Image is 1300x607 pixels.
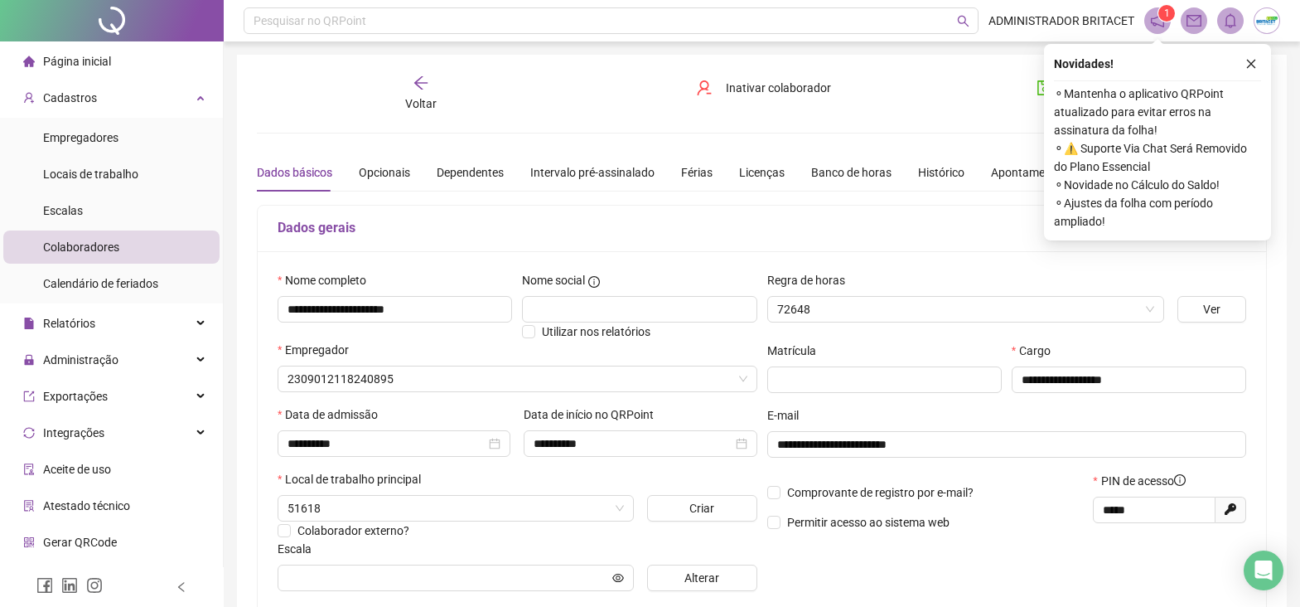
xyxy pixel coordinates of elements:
[1177,296,1246,323] button: Ver
[1150,13,1165,28] span: notification
[1054,194,1261,231] span: ⚬ Ajustes da folha com período ampliado!
[288,496,624,521] span: 51618
[23,500,35,512] span: solution
[1054,139,1261,176] span: ⚬ ⚠️ Suporte Via Chat Será Removido do Plano Essencial
[689,499,714,517] span: Criar
[43,426,104,439] span: Integrações
[988,12,1134,30] span: ADMINISTRADOR BRITACET
[43,499,130,512] span: Atestado técnico
[524,405,664,424] label: Data de início no QRPoint
[278,218,1246,238] h5: Dados gerais
[23,92,35,104] span: user-add
[1164,7,1170,19] span: 1
[437,163,504,182] div: Dependentes
[811,163,892,182] div: Banco de horas
[288,367,747,391] span: 2309012118240895
[918,163,964,182] div: Histórico
[1054,176,1261,194] span: ⚬ Novidade no Cálculo do Saldo!
[43,536,117,549] span: Gerar QRCode
[991,163,1068,182] div: Apontamentos
[43,55,111,68] span: Página inicial
[1186,13,1201,28] span: mail
[1254,8,1279,33] img: 73035
[542,325,650,338] span: Utilizar nos relatórios
[43,240,119,254] span: Colaboradores
[278,271,377,289] label: Nome completo
[278,341,360,359] label: Empregador
[43,353,118,367] span: Administração
[647,565,757,591] button: Alterar
[1158,5,1175,22] sup: 1
[61,577,78,594] span: linkedin
[787,486,974,499] span: Comprovante de registro por e-mail?
[1174,474,1186,486] span: info-circle
[787,516,950,529] span: Permitir acesso ao sistema web
[43,463,111,476] span: Aceite de uso
[405,97,437,110] span: Voltar
[23,391,35,402] span: export
[739,163,785,182] div: Licenças
[1037,80,1053,96] span: save
[696,80,713,96] span: user-delete
[684,569,719,587] span: Alterar
[530,163,655,182] div: Intervalo pré-assinalado
[681,163,713,182] div: Férias
[176,581,187,593] span: left
[23,537,35,548] span: qrcode
[1203,300,1220,318] span: Ver
[86,577,103,594] span: instagram
[1223,13,1238,28] span: bell
[777,297,1154,322] span: 72648
[278,405,389,424] label: Data de admissão
[297,524,409,537] span: Colaborador externo?
[1054,85,1261,139] span: ⚬ Mantenha o aplicativo QRPoint atualizado para evitar erros na assinatura da folha!
[522,271,585,289] span: Nome social
[257,163,332,182] div: Dados básicos
[726,79,831,97] span: Inativar colaborador
[43,168,138,181] span: Locais de trabalho
[43,131,118,144] span: Empregadores
[23,56,35,67] span: home
[23,318,35,329] span: file
[957,15,969,27] span: search
[1054,55,1114,73] span: Novidades !
[23,427,35,439] span: sync
[1101,472,1186,490] span: PIN de acesso
[43,91,97,104] span: Cadastros
[1024,75,1111,101] button: Salvar
[23,354,35,366] span: lock
[588,276,600,288] span: info-circle
[359,163,410,182] div: Opcionais
[413,75,429,91] span: arrow-left
[647,495,757,522] button: Criar
[767,271,856,289] label: Regra de horas
[43,317,95,330] span: Relatórios
[36,577,53,594] span: facebook
[43,390,108,403] span: Exportações
[1012,342,1061,360] label: Cargo
[767,342,827,360] label: Matrícula
[43,277,158,290] span: Calendário de feriados
[684,75,843,101] button: Inativar colaborador
[278,540,322,558] label: Escala
[767,406,809,425] label: E-mail
[43,204,83,217] span: Escalas
[1245,58,1257,70] span: close
[612,572,624,584] span: eye
[23,464,35,475] span: audit
[278,470,432,488] label: Local de trabalho principal
[1244,551,1283,590] div: Open Intercom Messenger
